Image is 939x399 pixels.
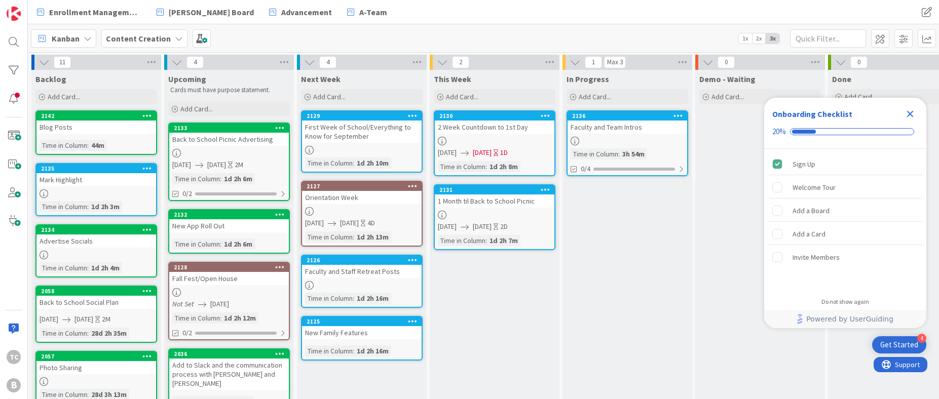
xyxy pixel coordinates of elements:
span: 4 [186,56,204,68]
div: Get Started [880,340,918,350]
span: Next Week [301,74,341,84]
div: 2134 [41,226,156,233]
div: Advertise Socials [36,234,156,248]
div: Time in Column [172,312,220,324]
span: [DATE] [207,159,226,170]
b: Content Creation [106,33,171,44]
div: 1D [500,147,508,158]
div: Orientation Week [302,191,422,204]
span: : [87,201,89,212]
span: : [220,173,221,184]
div: Time in Column [40,201,87,212]
div: 20% [772,127,786,136]
span: 3x [766,33,779,44]
div: 1d 2h 16m [354,293,391,304]
a: A-Team [341,3,393,21]
div: New App Roll Out [169,219,289,232]
div: 2129 [302,111,422,121]
div: 28d 2h 35m [89,328,129,339]
div: Mark Highlight [36,173,156,186]
div: 21311 Month til Back to School Picnic [435,185,554,208]
a: 2127Orientation Week[DATE][DATE]4DTime in Column:1d 2h 13m [301,181,423,247]
div: Faculty and Team Intros [568,121,687,134]
a: 2126Faculty and Staff Retreat PostsTime in Column:1d 2h 16m [301,255,423,308]
a: 2125New Family FeaturesTime in Column:1d 2h 16m [301,316,423,361]
span: : [87,140,89,151]
div: Checklist progress: 20% [772,127,918,136]
div: 2142 [41,112,156,119]
div: 2126Faculty and Staff Retreat Posts [302,256,422,278]
div: Time in Column [438,161,485,172]
div: Time in Column [172,173,220,184]
div: 2036 [174,350,289,357]
div: B [7,378,21,392]
div: 2130 [439,112,554,119]
div: Add a Board [793,205,830,217]
span: 2x [752,33,766,44]
div: 2129First Week of School/Everything to Know for September [302,111,422,143]
span: Add Card... [579,92,611,101]
span: 4 [319,56,336,68]
span: Add Card... [844,92,877,101]
div: 2133Back to School Picnic Advertising [169,124,289,146]
div: Add a Card is incomplete. [768,223,922,245]
span: : [220,238,221,250]
div: Time in Column [40,140,87,151]
span: Add Card... [446,92,478,101]
span: : [618,148,620,159]
div: 2127Orientation Week [302,182,422,204]
div: 2135 [41,165,156,172]
div: 1d 2h 6m [221,238,255,250]
span: [DATE] [340,218,359,228]
span: : [87,262,89,273]
div: 21302 Week Countdown to 1st Day [435,111,554,134]
a: 2136Faculty and Team IntrosTime in Column:3h 54m0/4 [567,110,688,176]
div: 2128Fall Fest/Open House [169,263,289,285]
div: 2 Week Countdown to 1st Day [435,121,554,134]
span: [PERSON_NAME] Board [169,6,254,18]
a: 2134Advertise SocialsTime in Column:1d 2h 4m [35,224,157,277]
span: Powered by UserGuiding [806,313,893,325]
div: Time in Column [571,148,618,159]
span: : [220,312,221,324]
div: 1d 2h 13m [354,231,391,243]
span: Upcoming [168,74,206,84]
div: 1d 2h 12m [221,312,258,324]
a: 2133Back to School Picnic Advertising[DATE][DATE]2MTime in Column:1d 2h 6m0/2 [168,123,290,201]
span: Done [832,74,851,84]
div: 2057 [36,352,156,361]
div: 2058 [36,287,156,296]
div: Onboarding Checklist [772,108,852,120]
span: [DATE] [210,299,229,309]
span: Enrollment Management [49,6,141,18]
div: 2M [235,159,243,170]
div: 2132New App Roll Out [169,210,289,232]
div: 2132 [174,211,289,218]
div: 2127 [307,183,422,190]
div: 2131 [435,185,554,194]
span: 1x [738,33,752,44]
span: Backlog [35,74,66,84]
div: 1d 2h 8m [487,161,520,172]
span: Kanban [52,32,80,45]
span: 1 [585,56,602,68]
div: 2126 [302,256,422,265]
div: Checklist items [764,149,926,291]
span: Advancement [281,6,332,18]
a: 2135Mark HighlightTime in Column:1d 2h 3m [35,163,157,216]
div: 2125New Family Features [302,317,422,339]
div: Time in Column [305,231,353,243]
div: Time in Column [305,293,353,304]
div: Welcome Tour is incomplete. [768,176,922,198]
div: 2129 [307,112,422,119]
a: 2129First Week of School/Everything to Know for SeptemberTime in Column:1d 2h 10m [301,110,423,173]
span: A-Team [359,6,387,18]
div: 1d 2h 4m [89,262,122,273]
span: [DATE] [40,314,58,325]
span: 2 [452,56,469,68]
div: 2134 [36,225,156,234]
span: : [353,293,354,304]
span: 0/2 [182,328,192,338]
div: First Week of School/Everything to Know for September [302,121,422,143]
span: 0/2 [182,188,192,199]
